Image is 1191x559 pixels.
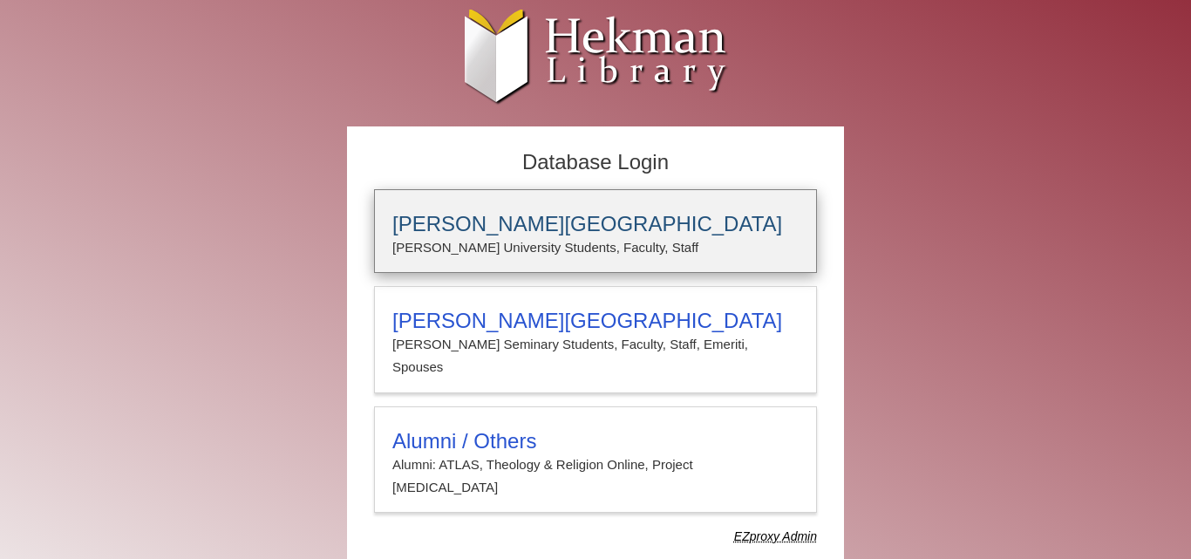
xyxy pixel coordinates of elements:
h3: [PERSON_NAME][GEOGRAPHIC_DATA] [392,309,799,333]
h3: Alumni / Others [392,429,799,453]
p: [PERSON_NAME] Seminary Students, Faculty, Staff, Emeriti, Spouses [392,333,799,379]
a: [PERSON_NAME][GEOGRAPHIC_DATA][PERSON_NAME] University Students, Faculty, Staff [374,189,817,273]
p: [PERSON_NAME] University Students, Faculty, Staff [392,236,799,259]
summary: Alumni / OthersAlumni: ATLAS, Theology & Religion Online, Project [MEDICAL_DATA] [392,429,799,500]
a: [PERSON_NAME][GEOGRAPHIC_DATA][PERSON_NAME] Seminary Students, Faculty, Staff, Emeriti, Spouses [374,286,817,393]
dfn: Use Alumni login [734,529,817,543]
h3: [PERSON_NAME][GEOGRAPHIC_DATA] [392,212,799,236]
p: Alumni: ATLAS, Theology & Religion Online, Project [MEDICAL_DATA] [392,453,799,500]
h2: Database Login [365,145,826,181]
